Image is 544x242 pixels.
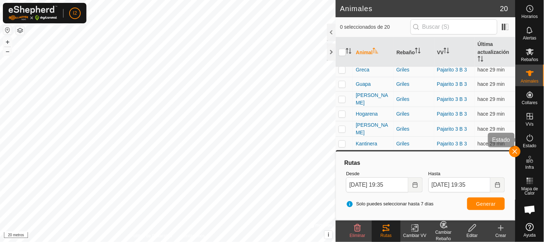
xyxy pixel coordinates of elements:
[373,49,378,55] p-sorticon: Activar para ordenar
[131,233,172,239] a: Política de Privacidad
[356,201,434,206] font: Solo puedes seleccionar hasta 7 días
[73,10,77,16] font: I2
[397,111,410,117] font: Griles
[429,171,441,176] font: Hasta
[521,79,539,84] font: Animales
[467,233,478,238] font: Editar
[415,49,421,55] p-sorticon: Activar para ordenar
[523,143,536,148] font: Estado
[397,50,415,55] font: Rebaño
[340,24,390,30] font: 0 seleccionados de 20
[522,100,538,105] font: Collares
[478,67,505,73] span: 30 de septiembre de 2025, 19:06
[478,111,505,117] span: 30 de septiembre de 2025, 19:06
[437,111,467,117] a: Pajarito 3 B 3
[356,81,371,87] font: Guapa
[478,126,505,132] font: hace 29 min
[346,171,360,176] font: Desde
[496,233,506,238] font: Crear
[356,111,378,117] font: Hogarena
[519,199,541,220] div: Chat abierto
[397,81,410,87] font: Griles
[437,96,467,102] a: Pajarito 3 B 3
[181,233,205,238] font: Contáctenos
[411,19,497,34] input: Buscar (S)
[6,38,10,46] font: +
[521,186,538,196] font: Mapa de Calor
[397,96,410,102] font: Griles
[478,126,505,132] span: 30 de septiembre de 2025, 19:06
[356,92,388,106] font: [PERSON_NAME]
[478,81,505,87] font: hace 29 min
[3,26,12,34] button: Restablecer Mapa
[356,67,369,73] font: Greca
[181,233,205,239] a: Contáctenos
[478,96,505,102] span: 30 de septiembre de 2025, 19:05
[437,81,467,87] a: Pajarito 3 B 3
[344,160,360,166] font: Rutas
[397,126,410,132] font: Griles
[491,177,505,192] button: Elija fecha
[3,47,12,56] button: –
[525,165,534,170] font: Infra
[397,67,410,73] font: Griles
[437,67,467,73] a: Pajarito 3 B 3
[516,220,544,240] a: Ayuda
[16,26,24,35] button: Capas del Mapa
[397,141,410,146] font: Griles
[435,230,451,241] font: Cambiar Rebaño
[478,41,509,55] font: Última actualización
[437,141,467,146] a: Pajarito 3 B 3
[478,96,505,102] font: hace 29 min
[3,38,12,46] button: +
[478,111,505,117] font: hace 29 min
[6,47,9,55] font: –
[522,14,538,19] font: Horarios
[521,57,538,62] font: Rebaños
[500,5,508,13] font: 20
[478,81,505,87] span: 30 de septiembre de 2025, 19:06
[437,50,444,55] font: VV
[478,67,505,73] font: hace 29 min
[356,122,388,135] font: [PERSON_NAME]
[478,141,505,146] font: hace 29 min
[380,233,392,238] font: Rutas
[350,233,365,238] font: Eliminar
[476,201,496,207] font: Generar
[328,232,329,238] font: i
[131,233,172,238] font: Política de Privacidad
[523,36,536,41] font: Alertas
[346,49,351,55] p-sorticon: Activar para ordenar
[408,177,423,192] button: Elija fecha
[524,233,536,238] font: Ayuda
[356,141,377,146] font: Kantinera
[356,50,373,55] font: Animal
[437,126,467,132] a: Pajarito 3 B 3
[478,141,505,146] span: 30 de septiembre de 2025, 19:06
[340,5,373,13] font: Animales
[444,49,449,55] p-sorticon: Activar para ordenar
[403,233,427,238] font: Cambiar VV
[526,122,534,127] font: VVs
[9,6,57,20] img: Logotipo de Gallagher
[467,197,505,210] button: Generar
[478,57,483,63] p-sorticon: Activar para ordenar
[325,231,332,239] button: i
